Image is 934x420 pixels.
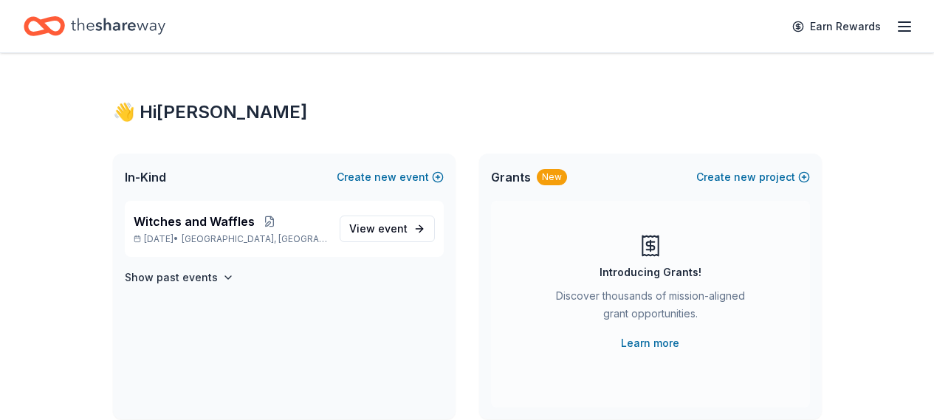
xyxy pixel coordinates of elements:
[696,168,810,186] button: Createnewproject
[125,269,218,286] h4: Show past events
[378,222,408,235] span: event
[600,264,701,281] div: Introducing Grants!
[125,168,166,186] span: In-Kind
[125,269,234,286] button: Show past events
[537,169,567,185] div: New
[134,233,328,245] p: [DATE] •
[550,287,751,328] div: Discover thousands of mission-aligned grant opportunities.
[374,168,396,186] span: new
[349,220,408,238] span: View
[783,13,890,40] a: Earn Rewards
[337,168,444,186] button: Createnewevent
[734,168,756,186] span: new
[621,334,679,352] a: Learn more
[24,9,165,44] a: Home
[182,233,327,245] span: [GEOGRAPHIC_DATA], [GEOGRAPHIC_DATA]
[113,100,822,124] div: 👋 Hi [PERSON_NAME]
[491,168,531,186] span: Grants
[134,213,255,230] span: Witches and Waffles
[340,216,435,242] a: View event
